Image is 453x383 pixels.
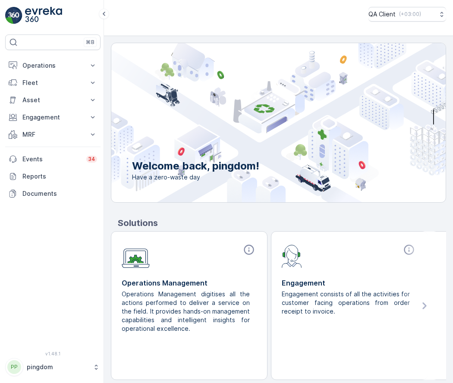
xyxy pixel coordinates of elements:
[282,278,417,288] p: Engagement
[399,11,421,18] p: ( +03:00 )
[5,358,101,376] button: PPpingdom
[22,78,83,87] p: Fleet
[132,159,259,173] p: Welcome back, pingdom!
[5,151,101,168] a: Events34
[22,96,83,104] p: Asset
[27,363,88,371] p: pingdom
[5,126,101,143] button: MRF
[88,156,95,163] p: 34
[282,244,302,268] img: module-icon
[5,109,101,126] button: Engagement
[5,168,101,185] a: Reports
[5,57,101,74] button: Operations
[22,113,83,122] p: Engagement
[5,185,101,202] a: Documents
[122,244,150,268] img: module-icon
[5,74,101,91] button: Fleet
[22,189,97,198] p: Documents
[282,290,410,316] p: Engagement consists of all the activities for customer facing operations from order receipt to in...
[122,278,257,288] p: Operations Management
[22,155,81,163] p: Events
[5,7,22,24] img: logo
[25,7,62,24] img: logo_light-DOdMpM7g.png
[5,351,101,356] span: v 1.48.1
[7,360,21,374] div: PP
[72,43,446,202] img: city illustration
[22,61,83,70] p: Operations
[22,172,97,181] p: Reports
[118,217,446,229] p: Solutions
[5,91,101,109] button: Asset
[368,10,396,19] p: QA Client
[122,290,250,333] p: Operations Management digitises all the actions performed to deliver a service on the field. It p...
[86,39,94,46] p: ⌘B
[132,173,259,182] span: Have a zero-waste day
[22,130,83,139] p: MRF
[368,7,446,22] button: QA Client(+03:00)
